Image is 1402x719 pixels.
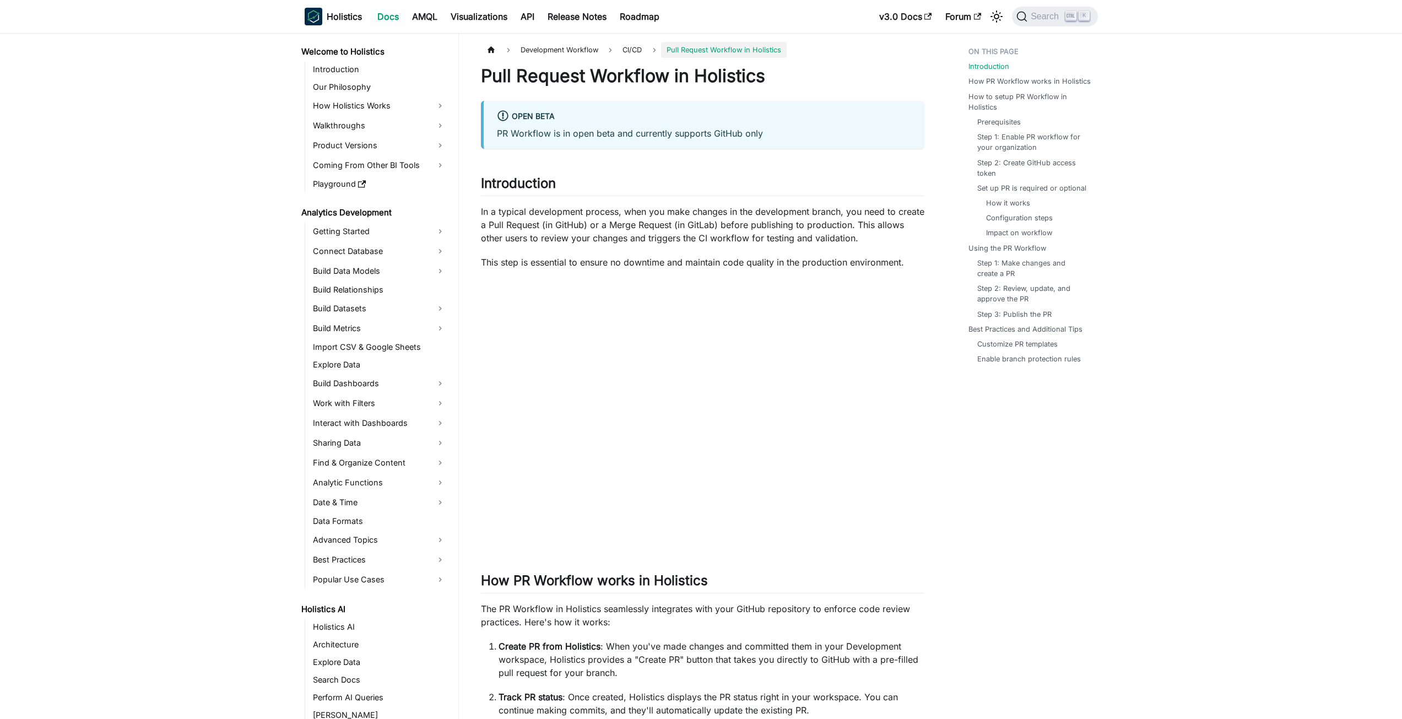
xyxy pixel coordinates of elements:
a: Build Metrics [310,320,449,337]
a: Architecture [310,637,449,652]
p: The PR Workflow in Holistics seamlessly integrates with your GitHub repository to enforce code re... [481,602,924,629]
span: Pull Request Workflow in Holistics [661,42,787,58]
h2: Introduction [481,175,924,196]
a: Analytics Development [298,205,449,220]
button: Switch between dark and light mode (currently light mode) [988,8,1005,25]
p: This step is essential to ensure no downtime and maintain code quality in the production environm... [481,256,924,269]
a: Home page [481,42,502,58]
a: Analytic Functions [310,474,449,491]
a: How it works [986,198,1030,208]
a: Customize PR templates [977,339,1058,349]
a: Perform AI Queries [310,690,449,705]
a: Set up PR is required or optional [977,183,1086,193]
nav: Docs sidebar [294,33,459,719]
a: API [514,8,541,25]
a: Date & Time [310,494,449,511]
strong: Create PR from Holistics [499,641,600,652]
a: Our Philosophy [310,79,449,95]
h2: How PR Workflow works in Holistics [481,572,924,593]
a: How PR Workflow works in Holistics [968,76,1091,87]
div: Open Beta [497,110,911,124]
a: How Holistics Works [310,97,449,115]
a: Getting Started [310,223,449,240]
a: Best Practices [310,551,449,569]
a: Search Docs [310,672,449,688]
a: Build Dashboards [310,375,449,392]
b: Holistics [327,10,362,23]
a: Build Data Models [310,262,449,280]
a: Import CSV & Google Sheets [310,339,449,355]
a: Interact with Dashboards [310,414,449,432]
strong: Track PR status [499,691,562,702]
a: Holistics AI [310,619,449,635]
p: In a typical development process, when you make changes in the development branch, you need to cr... [481,205,924,245]
a: Product Versions [310,137,449,154]
a: Step 2: Create GitHub access token [977,158,1087,179]
a: Step 1: Enable PR workflow for your organization [977,132,1087,153]
a: Advanced Topics [310,531,449,549]
a: v3.0 Docs [873,8,939,25]
a: AMQL [405,8,444,25]
img: Holistics [305,8,322,25]
nav: Breadcrumbs [481,42,924,58]
a: Impact on workflow [986,228,1052,238]
button: Search (Ctrl+K) [1012,7,1097,26]
a: Best Practices and Additional Tips [968,324,1082,334]
p: : When you've made changes and committed them in your Development workspace, Holistics provides a... [499,640,924,679]
a: Build Datasets [310,300,449,317]
a: Connect Database [310,242,449,260]
a: Find & Organize Content [310,454,449,472]
h1: Pull Request Workflow in Holistics [481,65,924,87]
p: : Once created, Holistics displays the PR status right in your workspace. You can continue making... [499,690,924,717]
a: How to setup PR Workflow in Holistics [968,91,1091,112]
kbd: K [1079,11,1090,21]
a: Step 1: Make changes and create a PR [977,258,1087,279]
a: Forum [939,8,988,25]
a: Step 3: Publish the PR [977,309,1052,320]
a: Docs [371,8,405,25]
a: Using the PR Workflow [968,243,1046,253]
span: CI/CD [617,42,647,58]
a: Sharing Data [310,434,449,452]
span: Development Workflow [515,42,604,58]
a: Enable branch protection rules [977,354,1081,364]
a: Build Relationships [310,282,449,298]
p: PR Workflow is in open beta and currently supports GitHub only [497,127,911,140]
a: Visualizations [444,8,514,25]
a: Coming From Other BI Tools [310,156,449,174]
a: Data Formats [310,513,449,529]
a: Explore Data [310,655,449,670]
iframe: YouTube video player [481,280,924,546]
a: Playground [310,176,449,192]
a: Introduction [968,61,1009,72]
span: Search [1027,12,1065,21]
a: Work with Filters [310,394,449,412]
a: Step 2: Review, update, and approve the PR [977,283,1087,304]
a: Explore Data [310,357,449,372]
a: Popular Use Cases [310,571,449,588]
a: Release Notes [541,8,613,25]
a: Welcome to Holistics [298,44,449,60]
a: Walkthroughs [310,117,449,134]
a: Holistics AI [298,602,449,617]
a: Introduction [310,62,449,77]
a: Configuration steps [986,213,1053,223]
a: Roadmap [613,8,666,25]
a: Prerequisites [977,117,1021,127]
a: HolisticsHolistics [305,8,362,25]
